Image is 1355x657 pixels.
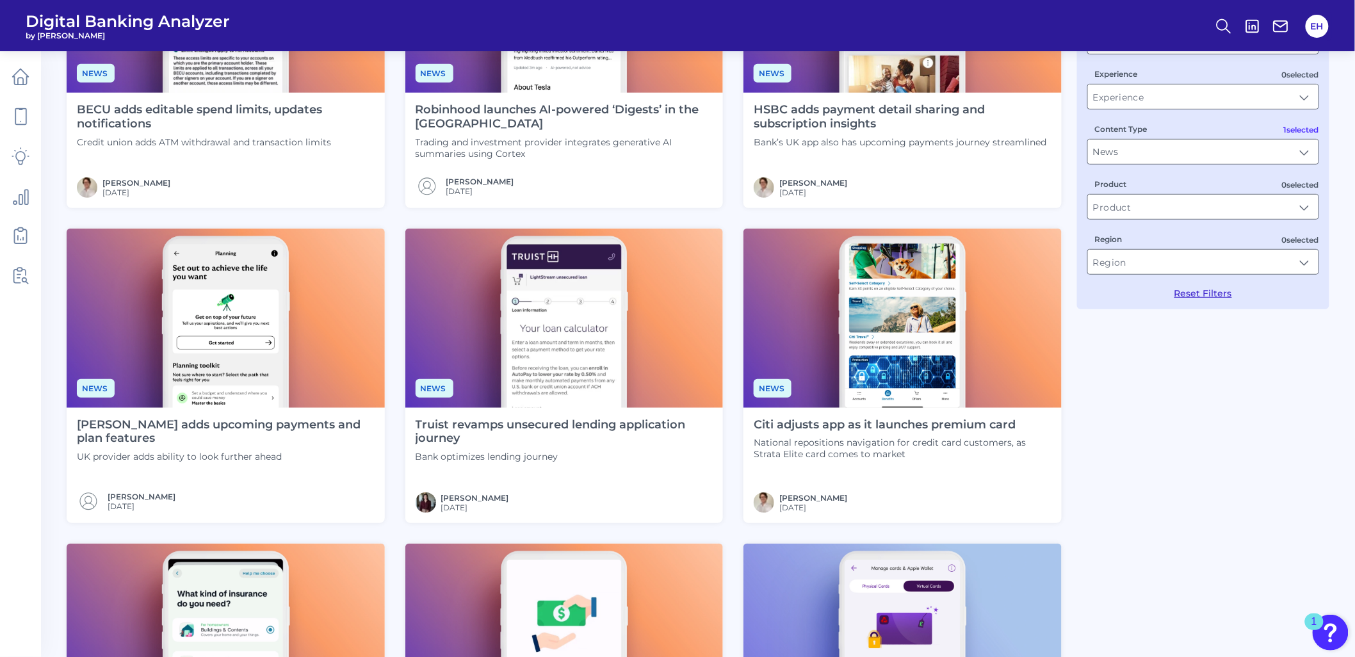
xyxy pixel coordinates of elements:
[102,178,170,188] a: [PERSON_NAME]
[405,229,724,407] img: News - Phone (3).png
[77,136,375,148] p: Credit union adds ATM withdrawal and transaction limits
[754,103,1051,131] h4: HSBC adds payment detail sharing and subscription insights
[416,103,713,131] h4: Robinhood launches AI-powered ‘Digests’ in the [GEOGRAPHIC_DATA]
[754,64,791,83] span: News
[1313,615,1349,651] button: Open Resource Center, 1 new notification
[779,178,847,188] a: [PERSON_NAME]
[416,382,453,394] a: News
[416,67,453,79] a: News
[446,186,514,196] span: [DATE]
[77,64,115,83] span: News
[743,229,1062,407] img: News - Phone (1).png
[754,382,791,394] a: News
[779,503,847,512] span: [DATE]
[102,188,170,197] span: [DATE]
[77,382,115,394] a: News
[1311,622,1317,638] div: 1
[1095,124,1148,134] label: Content Type
[416,451,713,462] p: Bank optimizes lending journey
[1306,15,1329,38] button: EH
[416,136,713,159] p: Trading and investment provider integrates generative AI summaries using Cortex
[67,229,385,407] img: News - Phone (4).png
[441,493,509,503] a: [PERSON_NAME]
[446,177,514,186] a: [PERSON_NAME]
[26,31,230,40] span: by [PERSON_NAME]
[1088,250,1318,274] input: Region
[1095,69,1138,79] label: Experience
[779,493,847,503] a: [PERSON_NAME]
[1088,85,1318,109] input: Experience
[754,177,774,198] img: MIchael McCaw
[754,418,1051,432] h4: Citi adjusts app as it launches premium card
[1095,234,1123,244] label: Region
[77,103,375,131] h4: BECU adds editable spend limits, updates notifications
[416,492,436,513] img: RNFetchBlobTmp_0b8yx2vy2p867rz195sbp4h.png
[754,437,1051,460] p: National repositions navigation for credit card customers, as Strata Elite card comes to market
[1174,288,1232,299] button: Reset Filters
[779,188,847,197] span: [DATE]
[1088,195,1318,219] input: Product
[77,177,97,198] img: MIchael McCaw
[754,492,774,513] img: MIchael McCaw
[1095,179,1127,189] label: Product
[416,418,713,446] h4: Truist revamps unsecured lending application journey
[754,67,791,79] a: News
[754,379,791,398] span: News
[754,136,1051,148] p: Bank’s UK app also has upcoming payments journey streamlined
[416,64,453,83] span: News
[108,501,175,511] span: [DATE]
[26,12,230,31] span: Digital Banking Analyzer
[108,492,175,501] a: [PERSON_NAME]
[77,418,375,446] h4: [PERSON_NAME] adds upcoming payments and plan features
[77,67,115,79] a: News
[77,379,115,398] span: News
[77,451,375,462] p: UK provider adds ability to look further ahead
[416,379,453,398] span: News
[441,503,509,512] span: [DATE]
